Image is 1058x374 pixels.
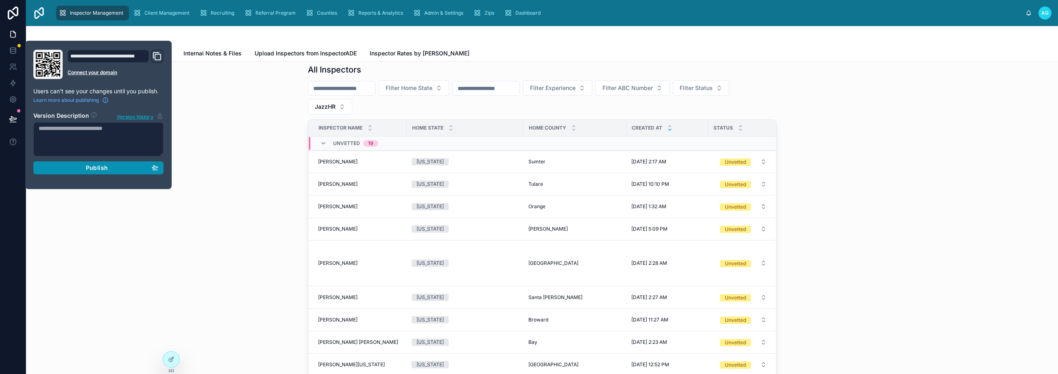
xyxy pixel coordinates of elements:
a: Upload Inspectors from InspectorADE [255,46,357,62]
span: Home State [412,125,443,131]
a: Select Button [713,334,774,350]
a: [US_STATE] [412,294,519,301]
div: 19 [368,140,373,147]
span: [DATE] 2:28 AM [631,260,667,266]
span: Inspector Rates by [PERSON_NAME] [370,49,469,57]
a: Sumter [528,158,622,165]
span: [PERSON_NAME] [318,260,358,266]
div: [US_STATE] [417,316,444,323]
span: Upload Inspectors from InspectorADE [255,49,357,57]
span: [DATE] 10:10 PM [631,181,669,187]
a: [GEOGRAPHIC_DATA] [528,361,622,368]
div: [US_STATE] [417,158,444,165]
a: [PERSON_NAME] [PERSON_NAME] [318,339,402,345]
span: Referral Program [255,10,296,16]
a: [PERSON_NAME] [318,317,402,323]
div: Unvetted [725,361,746,369]
span: Zips [484,10,494,16]
a: [PERSON_NAME] [528,226,622,232]
span: Internal Notes & Files [183,49,242,57]
div: Domain and Custom Link [68,50,164,79]
span: [DATE] 2:17 AM [631,158,666,165]
a: Connect your domain [68,69,164,76]
span: [DATE] 2:27 AM [631,294,667,301]
span: [PERSON_NAME] [PERSON_NAME] [318,339,398,345]
span: Filter Experience [530,84,576,92]
span: [PERSON_NAME][US_STATE] [318,361,385,368]
button: Select Button [523,80,592,96]
span: Bay [528,339,537,345]
span: AG [1041,10,1049,16]
div: Unvetted [725,294,746,301]
span: Tulare [528,181,543,187]
button: Select Button [713,357,773,372]
span: [DATE] 11:27 AM [631,317,668,323]
button: Select Button [713,199,773,214]
a: Internal Notes & Files [183,46,242,62]
span: Broward [528,317,548,323]
a: Select Button [713,312,774,328]
span: Orange [528,203,545,210]
a: [US_STATE] [412,361,519,368]
a: Learn more about publishing [33,97,109,103]
span: Status [713,125,733,131]
a: [US_STATE] [412,316,519,323]
div: Unvetted [725,317,746,324]
span: Reports & Analytics [358,10,403,16]
a: Zips [471,6,500,20]
a: [PERSON_NAME] [318,203,402,210]
a: [US_STATE] [412,203,519,210]
span: Dashboard [515,10,541,16]
button: Select Button [379,80,449,96]
div: [US_STATE] [417,294,444,301]
span: [DATE] 12:52 PM [631,361,669,368]
a: Inspector Management [56,6,129,20]
button: Select Button [713,222,773,236]
span: [PERSON_NAME] [318,181,358,187]
button: Select Button [713,177,773,191]
p: Users can't see your changes until you publish. [33,87,164,95]
img: App logo [33,7,46,20]
a: Select Button [713,199,774,214]
span: [PERSON_NAME] [318,226,358,232]
a: [US_STATE] [412,158,519,165]
a: [DATE] 2:28 AM [631,260,703,266]
a: [DATE] 2:27 AM [631,294,703,301]
span: Recruiting [211,10,234,16]
a: Select Button [713,357,774,372]
span: Counties [317,10,337,16]
span: Home County [529,125,566,131]
a: Select Button [713,176,774,192]
a: Referral Program [242,6,301,20]
a: Broward [528,317,622,323]
span: Version history [117,112,153,120]
a: Select Button [713,290,774,305]
a: Reports & Analytics [345,6,409,20]
h2: Version Description [33,112,89,121]
span: [PERSON_NAME] [528,226,568,232]
span: Santa [PERSON_NAME] [528,294,582,301]
a: [DATE] 11:27 AM [631,317,703,323]
a: Recruiting [197,6,240,20]
a: Tulare [528,181,622,187]
a: Admin & Settings [410,6,469,20]
span: Sumter [528,158,545,165]
a: Orange [528,203,622,210]
span: Admin & Settings [424,10,463,16]
button: Select Button [713,312,773,327]
a: Client Management [131,6,195,20]
button: Select Button [713,154,773,169]
a: Select Button [713,154,774,169]
a: Select Button [713,255,774,271]
span: [GEOGRAPHIC_DATA] [528,260,578,266]
div: [US_STATE] [417,361,444,368]
button: Select Button [713,290,773,305]
span: JazzHR [315,103,336,111]
div: Unvetted [725,158,746,166]
a: Select Button [713,221,774,237]
a: [DATE] 12:52 PM [631,361,703,368]
span: Created at [632,125,662,131]
a: [PERSON_NAME] [318,294,402,301]
span: Unvetted [333,140,360,147]
span: Inspector Name [318,125,362,131]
